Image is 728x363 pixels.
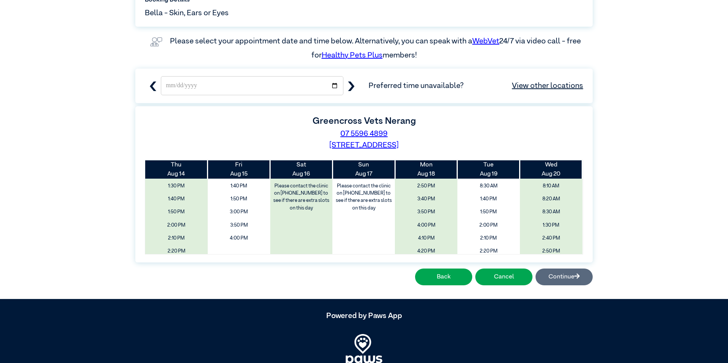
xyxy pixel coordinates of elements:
[322,51,383,59] a: Healthy Pets Plus
[333,181,394,214] label: Please contact the clinic on [PHONE_NUMBER] to see if there are extra slots on this day
[523,220,580,231] span: 1:30 PM
[398,220,455,231] span: 4:00 PM
[210,206,268,217] span: 3:00 PM
[332,160,395,179] th: Aug 17
[147,34,165,50] img: vet
[398,181,455,192] span: 2:50 PM
[148,233,205,244] span: 2:10 PM
[523,181,580,192] span: 8:10 AM
[340,130,388,138] a: 07 5596 4899
[472,37,499,45] a: WebVet
[398,206,455,217] span: 3:50 PM
[460,206,517,217] span: 1:50 PM
[145,160,208,179] th: Aug 14
[475,269,532,285] button: Cancel
[460,181,517,192] span: 8:30 AM
[135,311,593,320] h5: Powered by Paws App
[460,233,517,244] span: 2:10 PM
[460,246,517,257] span: 2:20 PM
[148,220,205,231] span: 2:00 PM
[271,181,332,214] label: Please contact the clinic on [PHONE_NUMBER] to see if there are extra slots on this day
[398,193,455,205] span: 3:40 PM
[415,269,472,285] button: Back
[148,246,205,257] span: 2:20 PM
[369,80,583,91] span: Preferred time unavailable?
[523,206,580,217] span: 8:30 AM
[523,193,580,205] span: 8:20 AM
[523,246,580,257] span: 2:50 PM
[210,193,268,205] span: 1:50 PM
[170,37,582,59] label: Please select your appointment date and time below. Alternatively, you can speak with a 24/7 via ...
[457,160,520,179] th: Aug 19
[210,181,268,192] span: 1:40 PM
[313,117,416,126] label: Greencross Vets Nerang
[148,206,205,217] span: 1:50 PM
[145,7,229,19] span: Bella - Skin, Ears or Eyes
[210,233,268,244] span: 4:00 PM
[512,80,583,91] a: View other locations
[395,160,457,179] th: Aug 18
[460,193,517,205] span: 1:40 PM
[208,160,270,179] th: Aug 15
[398,233,455,244] span: 4:10 PM
[398,246,455,257] span: 4:20 PM
[148,181,205,192] span: 1:30 PM
[270,160,333,179] th: Aug 16
[523,233,580,244] span: 2:40 PM
[460,220,517,231] span: 2:00 PM
[520,160,582,179] th: Aug 20
[329,141,399,149] a: [STREET_ADDRESS]
[210,220,268,231] span: 3:50 PM
[148,193,205,205] span: 1:40 PM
